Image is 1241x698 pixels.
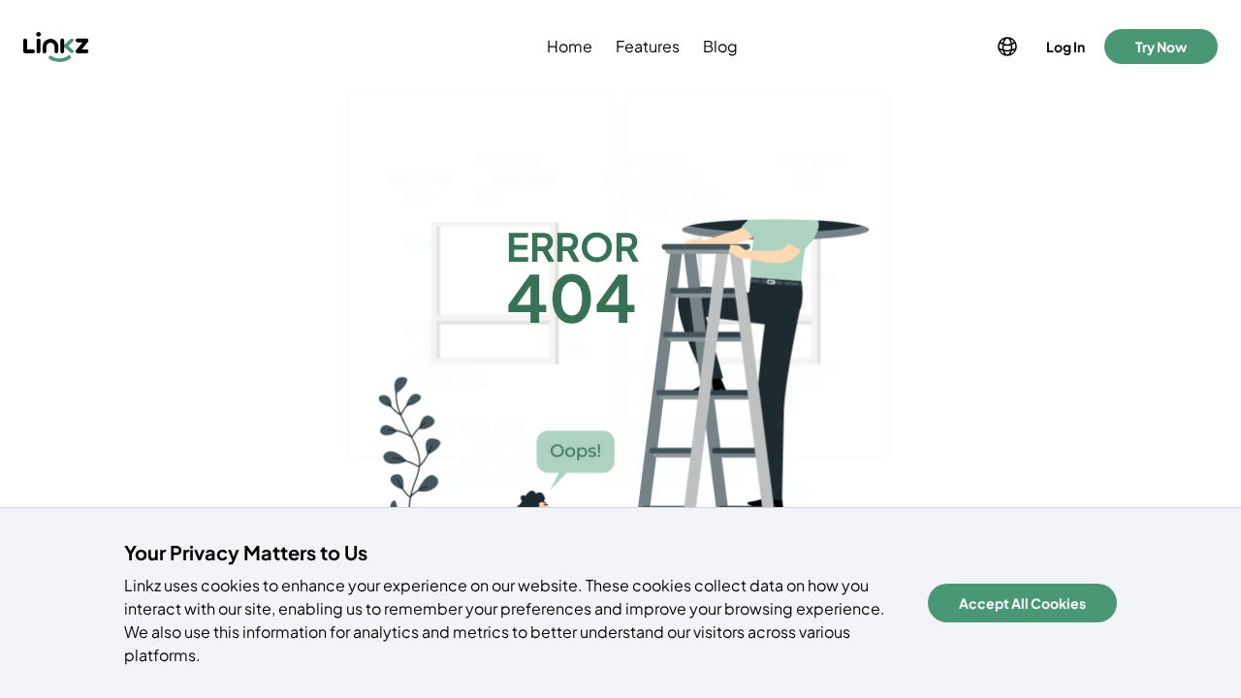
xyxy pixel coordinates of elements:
a: Features [612,35,684,58]
h1: ERROR [506,217,639,275]
a: Blog [699,35,742,58]
span: Blog [703,35,738,58]
p: Linkz uses cookies to enhance your experience on our website. These cookies collect data on how y... [124,574,905,667]
h1: 404 [506,248,637,345]
img: error_illust [298,93,944,575]
button: Log In [1042,33,1089,60]
span: Features [616,35,680,58]
h4: Your Privacy Matters to Us [124,539,905,566]
img: Linkz logo [23,31,89,62]
button: Try Now [1104,29,1218,64]
button: Accept All Cookies [928,584,1117,622]
span: Home [547,35,592,58]
a: Home [543,35,596,58]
